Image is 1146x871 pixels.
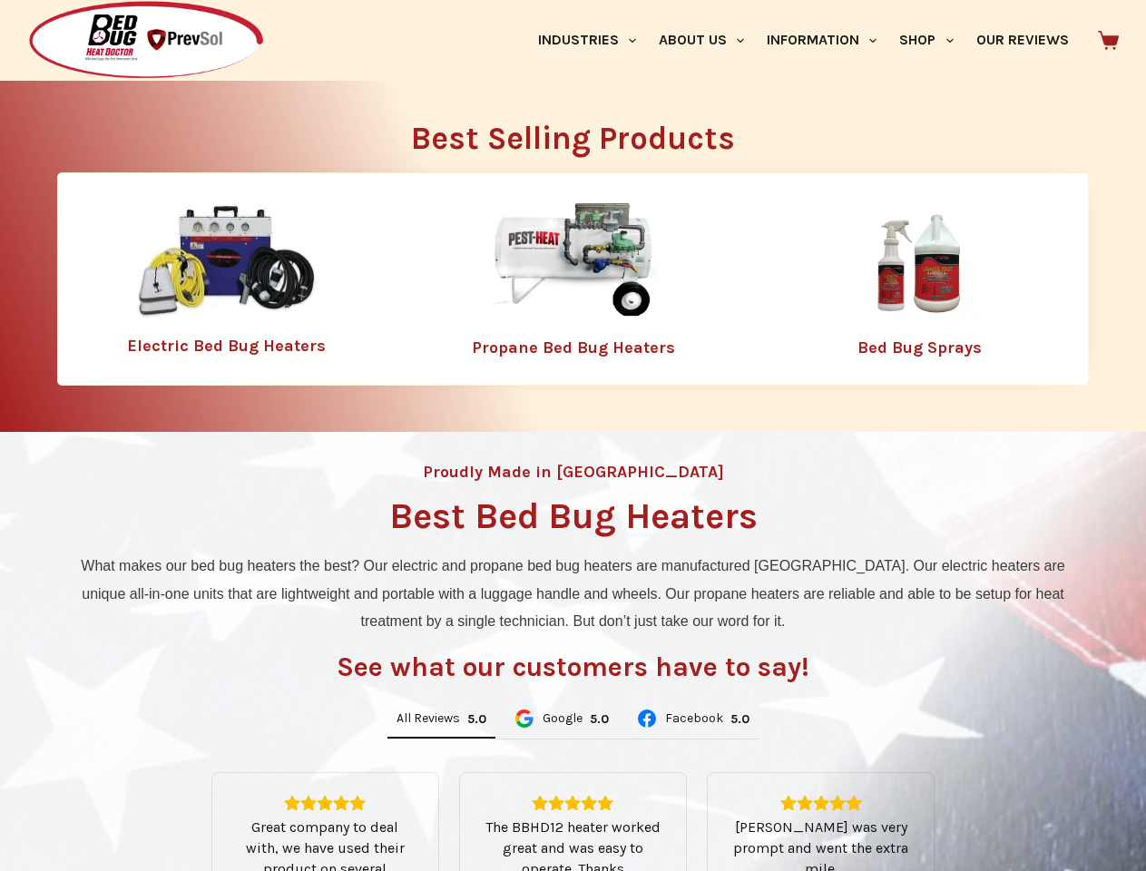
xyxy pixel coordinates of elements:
[66,553,1080,635] p: What makes our bed bug heaters the best? Our electric and propane bed bug heaters are manufacture...
[234,795,416,811] div: Rating: 5.0 out of 5
[397,712,460,725] span: All Reviews
[467,711,486,727] div: 5.0
[543,712,583,725] span: Google
[857,338,982,357] a: Bed Bug Sprays
[590,711,609,727] div: 5.0
[730,711,749,727] div: Rating: 5.0 out of 5
[730,711,749,727] div: 5.0
[389,498,758,534] h1: Best Bed Bug Heaters
[57,122,1089,154] h2: Best Selling Products
[590,711,609,727] div: Rating: 5.0 out of 5
[127,336,326,356] a: Electric Bed Bug Heaters
[730,795,912,811] div: Rating: 5.0 out of 5
[15,7,69,62] button: Open LiveChat chat widget
[665,712,723,725] span: Facebook
[472,338,675,357] a: Propane Bed Bug Heaters
[467,711,486,727] div: Rating: 5.0 out of 5
[337,653,809,680] h3: See what our customers have to say!
[482,795,664,811] div: Rating: 5.0 out of 5
[423,464,724,480] h4: Proudly Made in [GEOGRAPHIC_DATA]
